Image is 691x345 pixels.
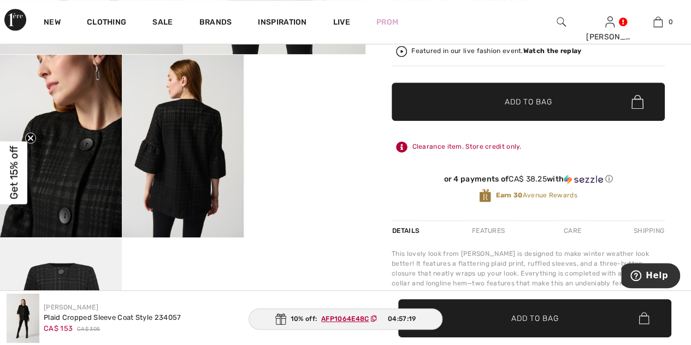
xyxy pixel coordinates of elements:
span: CA$ 153 [44,324,73,332]
a: Sale [152,17,173,29]
a: Clothing [87,17,126,29]
span: Get 15% off [8,146,20,200]
span: Add to Bag [511,312,558,324]
video: Your browser does not support the video tag. [244,55,365,116]
img: Bag.svg [631,95,643,109]
a: Live [333,16,350,28]
span: 04:57:19 [388,314,416,324]
div: Shipping [631,221,665,241]
div: or 4 payments of with [392,174,665,184]
button: Add to Bag [398,299,671,337]
div: Features [463,221,514,241]
div: Details [392,221,422,241]
div: 10% off: [249,308,443,330]
img: Plaid Cropped Sleeve Coat Style 234057 [7,294,39,343]
div: Featured in our live fashion event. [411,48,581,55]
strong: Earn 30 [495,191,522,199]
span: 0 [668,17,672,27]
img: Gift.svg [275,313,286,325]
div: Plaid Cropped Sleeve Coat Style 234057 [44,312,181,323]
img: search the website [557,15,566,28]
a: Sign In [605,16,615,27]
div: Care [554,221,590,241]
img: Watch the replay [396,46,407,57]
div: or 4 payments ofCA$ 38.25withSezzle Click to learn more about Sezzle [392,174,665,188]
strong: Watch the replay [523,47,582,55]
img: Sezzle [564,174,603,184]
img: My Bag [653,15,663,28]
span: Avenue Rewards [495,190,577,200]
div: [PERSON_NAME] [586,31,634,43]
a: 0 [634,15,682,28]
button: Close teaser [25,132,36,143]
a: Prom [376,16,398,28]
span: Add to Bag [505,96,552,108]
ins: AFP1064E48C [321,315,369,323]
span: CA$ 38.25 [509,174,547,184]
a: Brands [199,17,232,29]
img: Avenue Rewards [479,188,491,203]
button: Add to Bag [392,83,665,121]
img: My Info [605,15,615,28]
img: Bag.svg [639,312,649,324]
img: Plaid Cropped Sleeve Coat Style 234057. 4 [122,55,244,237]
a: [PERSON_NAME] [44,303,98,311]
div: This lovely look from [PERSON_NAME] is designed to make winter weather look better! It features a... [392,249,665,288]
img: 1ère Avenue [4,9,26,31]
span: CA$ 305 [77,325,100,334]
a: New [44,17,61,29]
div: Clearance item. Store credit only. [392,137,665,157]
span: Inspiration [258,17,306,29]
iframe: Opens a widget where you can find more information [621,263,680,290]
